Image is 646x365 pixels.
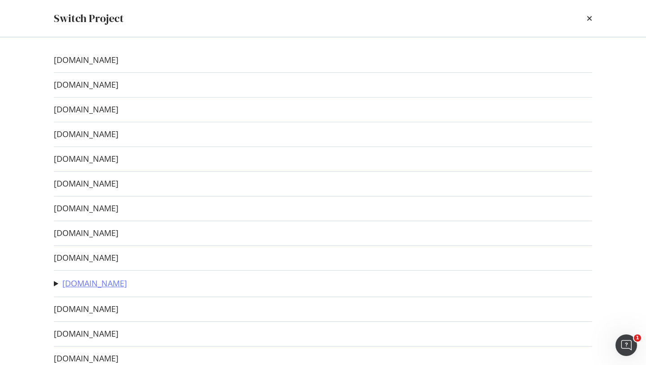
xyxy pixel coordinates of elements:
a: [DOMAIN_NAME] [54,179,118,188]
a: [DOMAIN_NAME] [54,55,118,65]
a: [DOMAIN_NAME] [62,279,127,288]
div: Switch Project [54,11,124,26]
summary: [DOMAIN_NAME] [54,278,127,289]
a: [DOMAIN_NAME] [54,129,118,139]
a: [DOMAIN_NAME] [54,105,118,114]
a: [DOMAIN_NAME] [54,154,118,164]
a: [DOMAIN_NAME] [54,253,118,263]
a: [DOMAIN_NAME] [54,354,118,363]
a: [DOMAIN_NAME] [54,304,118,314]
span: 1 [634,334,641,342]
a: [DOMAIN_NAME] [54,228,118,238]
a: [DOMAIN_NAME] [54,80,118,89]
a: [DOMAIN_NAME] [54,329,118,338]
iframe: Intercom live chat [615,334,637,356]
div: times [587,11,592,26]
a: [DOMAIN_NAME] [54,204,118,213]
